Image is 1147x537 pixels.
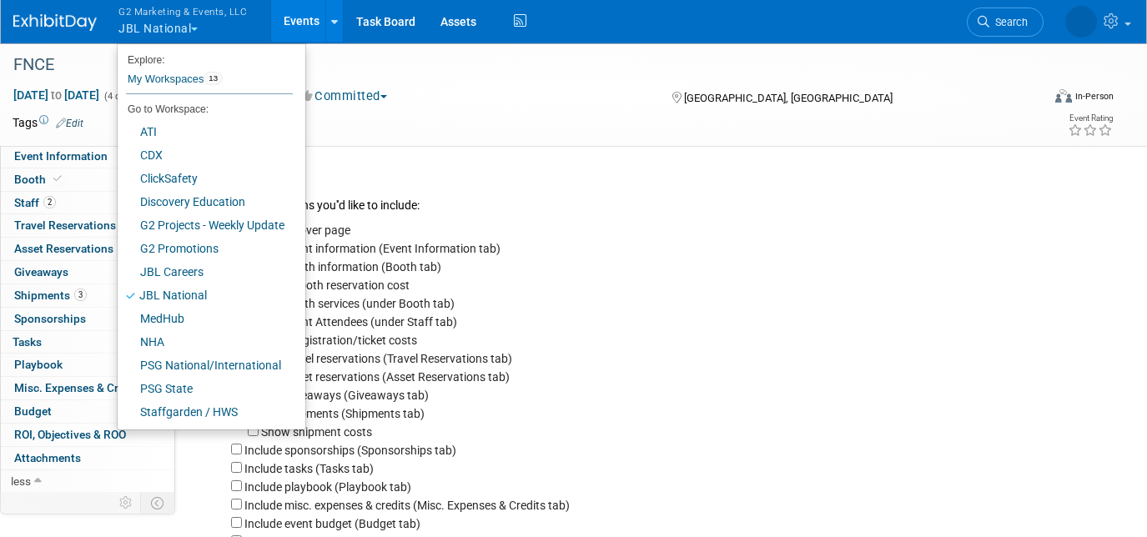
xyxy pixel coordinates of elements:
[118,307,293,330] a: MedHub
[294,88,394,105] button: Committed
[244,499,570,512] label: Include misc. expenses & credits (Misc. Expenses & Credits tab)
[14,381,144,394] span: Misc. Expenses & Credits
[103,91,138,102] span: (4 days)
[244,389,429,402] label: Include Giveaways (Giveaways tab)
[204,72,223,85] span: 13
[14,265,68,279] span: Giveaways
[118,400,293,424] a: Staffgarden / HWS
[126,65,293,93] a: My Workspaces13
[11,474,31,488] span: less
[56,118,83,129] a: Edit
[989,16,1028,28] span: Search
[244,462,374,475] label: Include tasks (Tasks tab)
[1,308,174,330] a: Sponsorships
[13,88,100,103] span: [DATE] [DATE]
[118,167,293,190] a: ClickSafety
[1,470,174,493] a: less
[14,428,126,441] span: ROI, Objectives & ROO
[1,192,174,214] a: Staff2
[244,517,420,530] label: Include event budget (Budget tab)
[244,370,510,384] label: Include asset reservations (Asset Reservations tab)
[244,242,501,255] label: Include event information (Event Information tab)
[1,168,174,191] a: Booth
[118,260,293,284] a: JBL Careers
[118,284,293,307] a: JBL National
[261,334,417,347] label: Show registration/ticket costs
[14,404,52,418] span: Budget
[967,8,1044,37] a: Search
[74,289,87,301] span: 3
[244,260,441,274] label: Include booth information (Booth tab)
[1,354,174,376] a: Playbook
[1,400,174,423] a: Budget
[118,50,293,65] li: Explore:
[141,492,175,514] td: Toggle Event Tabs
[1,377,174,399] a: Misc. Expenses & Credits
[1065,6,1097,38] img: Laine Butler
[118,354,293,377] a: PSG National/International
[1,447,174,469] a: Attachments
[14,358,63,371] span: Playbook
[14,173,65,186] span: Booth
[14,289,87,302] span: Shipments
[112,492,141,514] td: Personalize Event Tab Strip
[1,284,174,307] a: Shipments3
[684,92,893,104] span: [GEOGRAPHIC_DATA], [GEOGRAPHIC_DATA]
[1,331,174,354] a: Tasks
[1,424,174,446] a: ROI, Objectives & ROO
[244,444,456,457] label: Include sponsorships (Sponsorships tab)
[244,352,512,365] label: Include travel reservations (Travel Reservations tab)
[1,238,174,260] a: Asset Reservations
[118,330,293,354] a: NHA
[14,451,81,464] span: Attachments
[14,312,86,325] span: Sponsorships
[261,425,372,439] label: Show shipment costs
[118,3,247,20] span: G2 Marketing & Events, LLC
[244,407,425,420] label: Include shipments (Shipments tab)
[200,168,1101,192] div: Event Binder
[53,174,62,183] i: Booth reservation complete
[118,190,293,213] a: Discovery Education
[13,14,97,31] img: ExhibitDay
[14,196,56,209] span: Staff
[244,315,457,329] label: Include event Attendees (under Staff tab)
[118,213,293,237] a: G2 Projects - Weekly Update
[14,242,113,255] span: Asset Reservations
[219,197,1101,216] div: Select the sections you''d like to include:
[244,297,455,310] label: Include booth services (under Booth tab)
[1,261,174,284] a: Giveaways
[14,149,108,163] span: Event Information
[48,88,64,102] span: to
[8,50,1020,80] div: FNCE
[14,218,116,232] span: Travel Reservations
[13,114,83,131] td: Tags
[1068,114,1113,123] div: Event Rating
[13,335,42,349] span: Tasks
[1,214,174,237] a: Travel Reservations
[1074,90,1114,103] div: In-Person
[118,377,293,400] a: PSG State
[1,145,174,168] a: Event Information
[118,143,293,167] a: CDX
[261,279,410,292] label: Show booth reservation cost
[118,237,293,260] a: G2 Promotions
[118,98,293,120] li: Go to Workspace:
[118,120,293,143] a: ATI
[1055,89,1072,103] img: Format-Inperson.png
[951,87,1114,112] div: Event Format
[244,480,411,494] label: Include playbook (Playbook tab)
[43,196,56,208] span: 2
